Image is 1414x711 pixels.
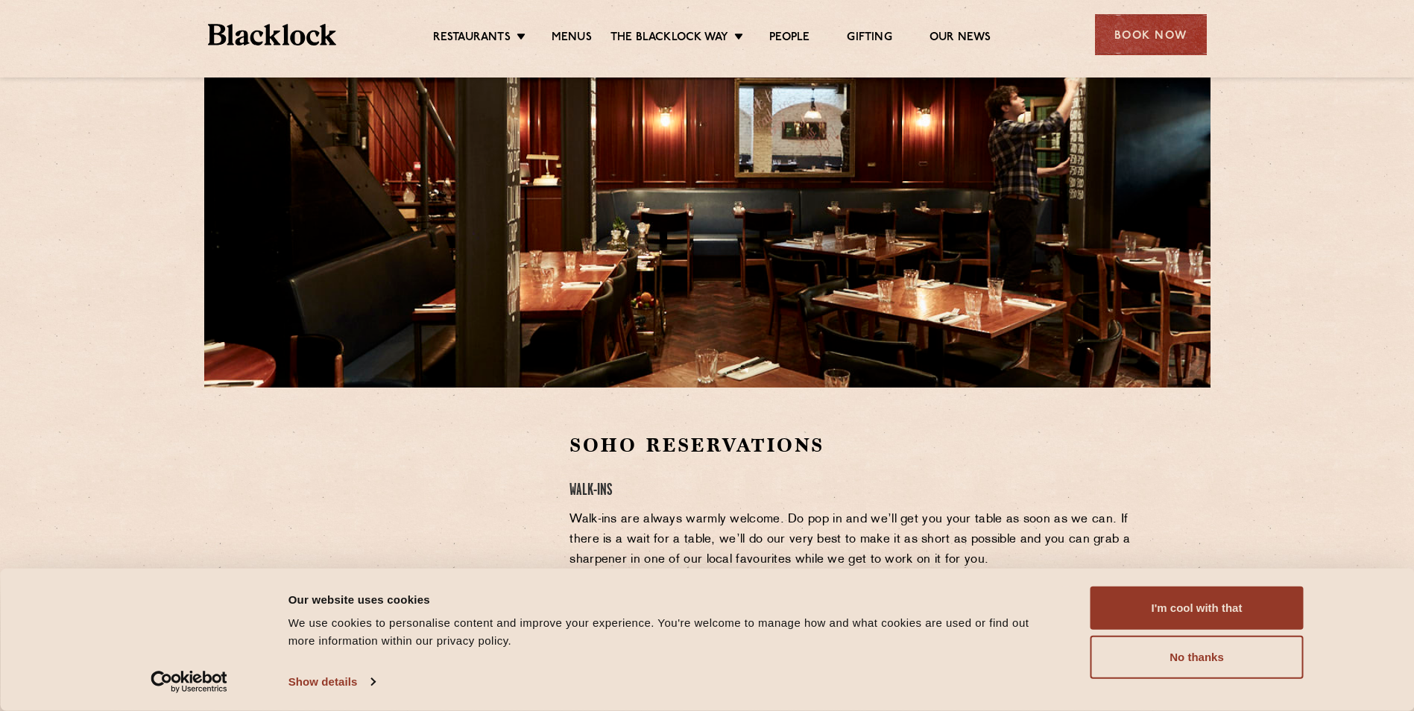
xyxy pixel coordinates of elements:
[208,24,337,45] img: BL_Textured_Logo-footer-cropped.svg
[326,432,493,657] iframe: OpenTable make booking widget
[288,671,375,693] a: Show details
[552,31,592,47] a: Menus
[769,31,809,47] a: People
[929,31,991,47] a: Our News
[288,590,1057,608] div: Our website uses cookies
[433,31,511,47] a: Restaurants
[288,614,1057,650] div: We use cookies to personalise content and improve your experience. You're welcome to manage how a...
[569,510,1141,570] p: Walk-ins are always warmly welcome. Do pop in and we’ll get you your table as soon as we can. If ...
[569,432,1141,458] h2: Soho Reservations
[1095,14,1207,55] div: Book Now
[1091,587,1304,630] button: I'm cool with that
[124,671,254,693] a: Usercentrics Cookiebot - opens in a new window
[569,481,1141,501] h4: Walk-Ins
[1091,636,1304,679] button: No thanks
[610,31,728,47] a: The Blacklock Way
[847,31,891,47] a: Gifting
